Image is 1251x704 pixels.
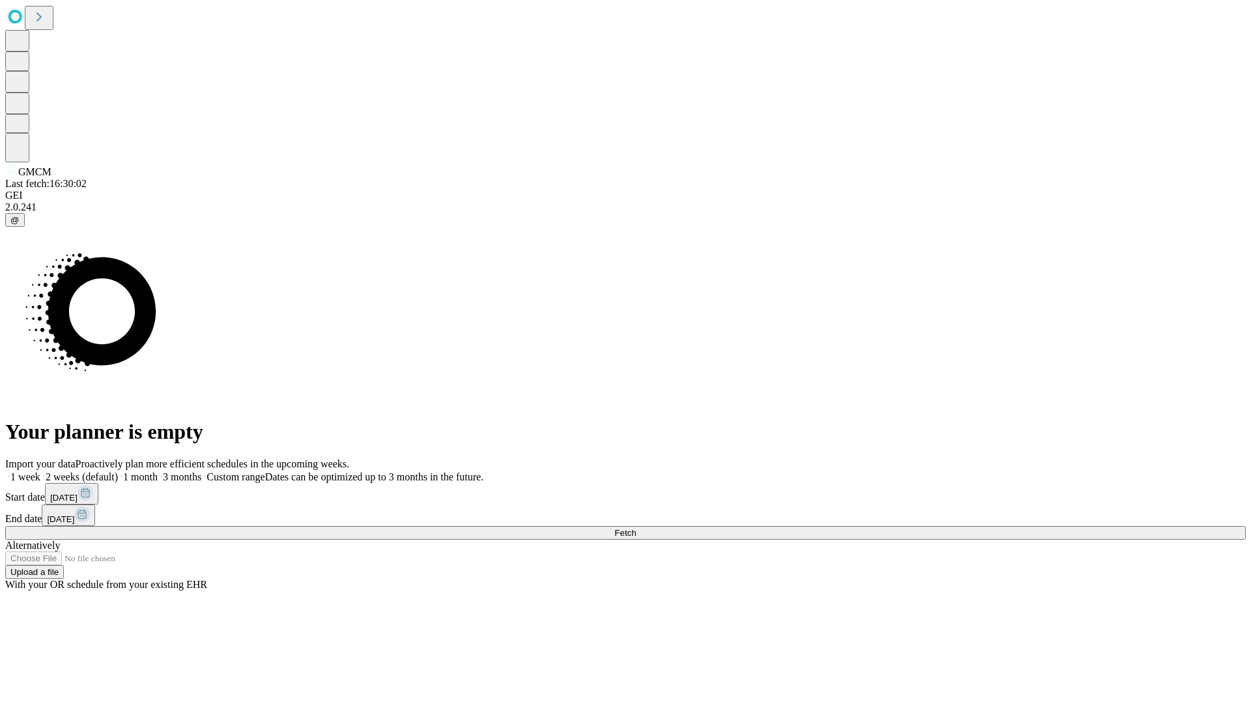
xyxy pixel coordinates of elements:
[5,213,25,227] button: @
[50,493,78,503] span: [DATE]
[614,528,636,538] span: Fetch
[265,471,483,482] span: Dates can be optimized up to 3 months in the future.
[5,483,1246,505] div: Start date
[5,505,1246,526] div: End date
[5,190,1246,201] div: GEI
[76,458,349,469] span: Proactively plan more efficient schedules in the upcoming weeks.
[5,526,1246,540] button: Fetch
[5,201,1246,213] div: 2.0.241
[5,565,64,579] button: Upload a file
[123,471,158,482] span: 1 month
[18,166,51,177] span: GMCM
[42,505,95,526] button: [DATE]
[10,471,40,482] span: 1 week
[5,178,87,189] span: Last fetch: 16:30:02
[46,471,118,482] span: 2 weeks (default)
[45,483,98,505] button: [DATE]
[207,471,265,482] span: Custom range
[5,458,76,469] span: Import your data
[5,540,60,551] span: Alternatively
[5,579,207,590] span: With your OR schedule from your existing EHR
[5,420,1246,444] h1: Your planner is empty
[163,471,201,482] span: 3 months
[47,514,74,524] span: [DATE]
[10,215,20,225] span: @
